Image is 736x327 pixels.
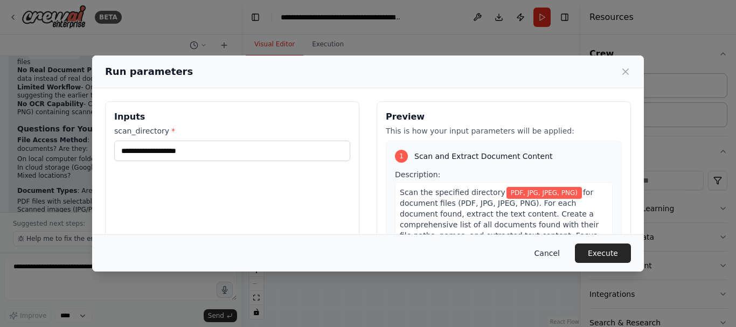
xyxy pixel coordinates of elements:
div: 1 [395,150,408,163]
span: Variable: scan_directory [506,187,582,199]
h3: Inputs [114,110,350,123]
span: for document files (PDF, JPG, JPEG, PNG). For each document found, extract the text content. Crea... [400,188,605,261]
button: Cancel [526,243,568,263]
h3: Preview [386,110,622,123]
h2: Run parameters [105,64,193,79]
span: Scan and Extract Document Content [414,151,553,162]
span: Scan the specified directory [400,188,505,197]
span: Description: [395,170,440,179]
label: scan_directory [114,126,350,136]
p: This is how your input parameters will be applied: [386,126,622,136]
button: Execute [575,243,631,263]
